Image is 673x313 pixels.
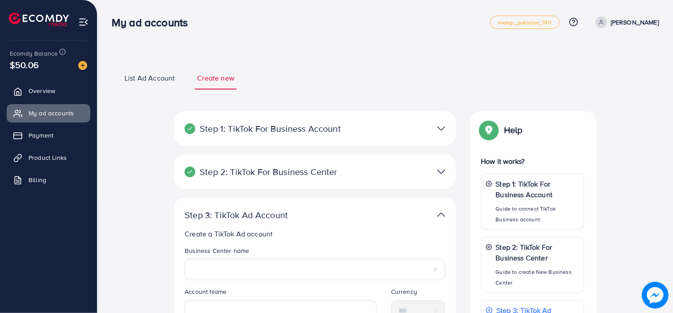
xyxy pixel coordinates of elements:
[437,122,445,135] img: TikTok partner
[28,131,53,140] span: Payment
[7,171,90,189] a: Billing
[7,149,90,167] a: Product Links
[10,58,39,71] span: $50.06
[7,104,90,122] a: My ad accounts
[7,126,90,144] a: Payment
[185,210,354,220] p: Step 3: TikTok Ad Account
[28,153,67,162] span: Product Links
[185,123,354,134] p: Step 1: TikTok For Business Account
[185,246,445,259] legend: Business Center name
[437,165,445,178] img: TikTok partner
[498,20,552,25] span: metap_pakistan_001
[185,228,449,239] p: Create a TikTok Ad account
[125,73,175,83] span: List Ad Account
[496,203,579,225] p: Guide to connect TikTok Business account
[490,16,560,29] a: metap_pakistan_001
[9,12,69,26] img: logo
[481,156,584,167] p: How it works?
[185,287,377,300] legend: Account Name
[28,86,55,95] span: Overview
[642,282,669,309] img: image
[197,73,234,83] span: Create new
[78,17,89,27] img: menu
[7,82,90,100] a: Overview
[611,17,659,28] p: [PERSON_NAME]
[496,267,579,288] p: Guide to create New Business Center
[78,61,87,70] img: image
[496,242,579,263] p: Step 2: TikTok For Business Center
[28,175,46,184] span: Billing
[504,125,523,135] p: Help
[10,49,58,58] span: Ecomdy Balance
[496,179,579,200] p: Step 1: TikTok For Business Account
[185,167,354,177] p: Step 2: TikTok For Business Center
[481,122,497,138] img: Popup guide
[28,109,74,118] span: My ad accounts
[112,16,195,29] h3: My ad accounts
[391,287,446,300] legend: Currency
[437,208,445,221] img: TikTok partner
[592,16,659,28] a: [PERSON_NAME]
